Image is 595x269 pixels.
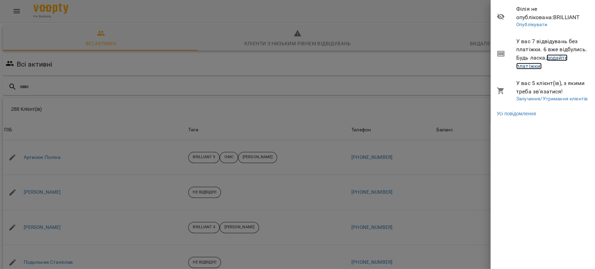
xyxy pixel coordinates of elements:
[516,96,588,101] a: Залучення/Утримання клієнтів
[516,54,567,69] a: додайте платіжки!
[516,5,590,21] span: Філія не опублікована : BRILLIANT
[497,110,536,117] a: Усі повідомлення
[516,22,547,27] a: Опублікувати
[516,37,590,70] span: У вас 7 відвідувань без платіжки. 6 вже відбулись. Будь ласка,
[516,79,590,95] span: У вас 5 клієнт(ів), з якими треба зв'язатися!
